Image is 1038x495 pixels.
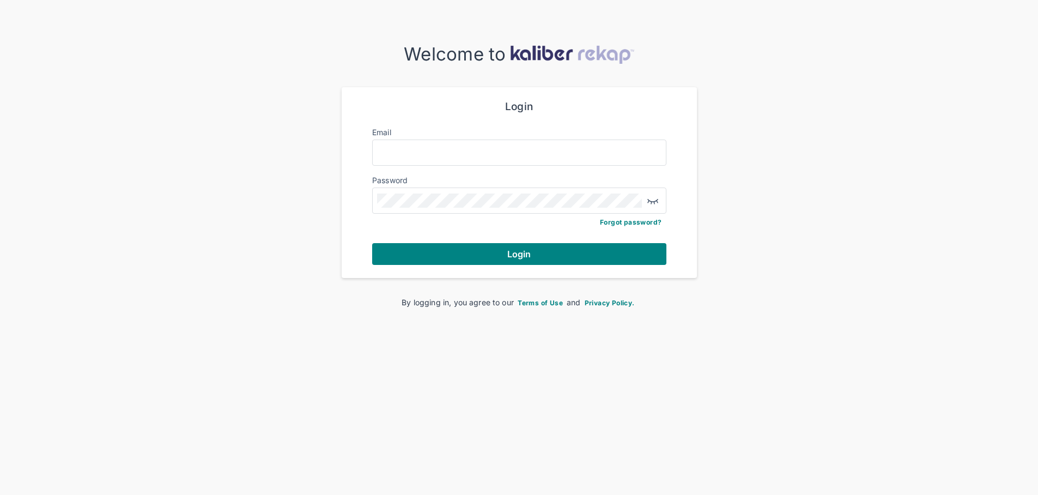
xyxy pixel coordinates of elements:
a: Forgot password? [600,218,661,226]
a: Terms of Use [516,298,564,307]
img: eye-closed.fa43b6e4.svg [646,194,659,207]
div: By logging in, you agree to our and [359,297,679,308]
span: Privacy Policy. [585,299,635,307]
label: Email [372,128,391,137]
img: kaliber-logo [510,45,634,64]
label: Password [372,176,408,185]
span: Terms of Use [518,299,563,307]
div: Login [372,100,666,113]
span: Login [507,249,531,259]
button: Login [372,243,666,265]
a: Privacy Policy. [583,298,636,307]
